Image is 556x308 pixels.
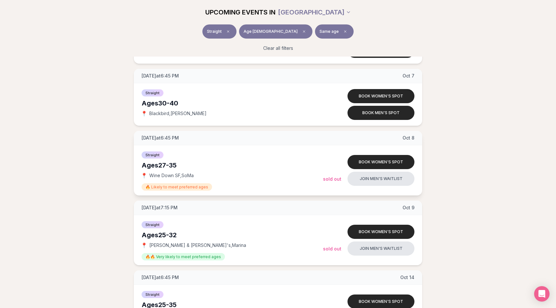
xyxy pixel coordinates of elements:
[142,151,163,159] span: Straight
[400,274,414,281] span: Oct 14
[244,29,298,34] span: Age [DEMOGRAPHIC_DATA]
[142,73,179,79] span: [DATE] at 6:45 PM
[142,221,163,228] span: Straight
[142,274,179,281] span: [DATE] at 6:45 PM
[403,204,414,211] span: Oct 9
[142,111,147,116] span: 📍
[320,29,339,34] span: Same age
[142,183,212,191] span: 🔥 Likely to meet preferred ages
[207,29,222,34] span: Straight
[149,172,194,179] span: Wine Down SF , SoMa
[347,225,414,239] button: Book women's spot
[315,24,354,39] button: Same ageClear preference
[323,176,341,182] span: Sold Out
[142,204,178,211] span: [DATE] at 7:15 PM
[224,28,232,35] span: Clear event type filter
[205,8,275,17] span: UPCOMING EVENTS IN
[142,161,323,170] div: Ages 27-35
[142,253,225,260] span: 🔥🔥 Very likely to meet preferred ages
[142,231,323,240] div: Ages 25-32
[142,99,323,108] div: Ages 30-40
[300,28,308,35] span: Clear age
[347,241,414,256] button: Join men's waitlist
[347,89,414,103] button: Book women's spot
[149,110,207,117] span: Blackbird , [PERSON_NAME]
[259,41,297,55] button: Clear all filters
[278,5,351,19] button: [GEOGRAPHIC_DATA]
[239,24,312,39] button: Age [DEMOGRAPHIC_DATA]Clear age
[142,135,179,141] span: [DATE] at 6:45 PM
[403,73,414,79] span: Oct 7
[347,172,414,186] button: Join men's waitlist
[142,89,163,96] span: Straight
[323,246,341,251] span: Sold Out
[534,286,550,302] div: Open Intercom Messenger
[202,24,236,39] button: StraightClear event type filter
[142,173,147,178] span: 📍
[341,28,349,35] span: Clear preference
[149,242,246,249] span: [PERSON_NAME] & [PERSON_NAME]'s , Marina
[142,243,147,248] span: 📍
[347,155,414,169] button: Book women's spot
[347,106,414,120] button: Book men's spot
[403,135,414,141] span: Oct 8
[142,291,163,298] span: Straight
